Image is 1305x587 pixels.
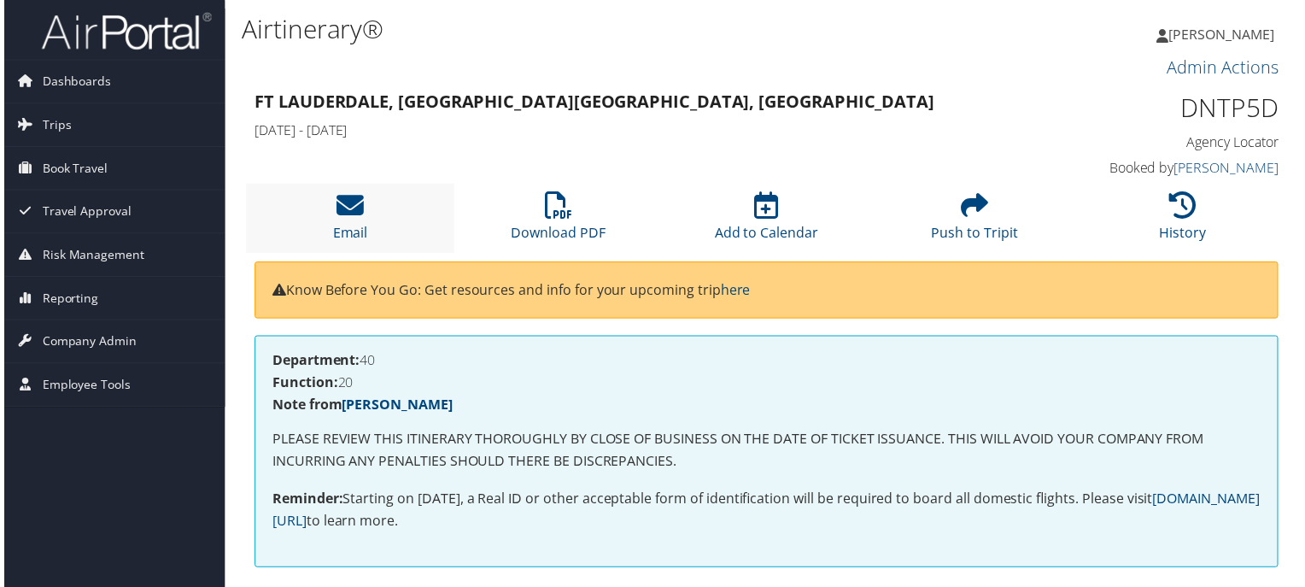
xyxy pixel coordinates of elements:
[270,353,358,372] strong: Department:
[1170,56,1282,79] a: Admin Actions
[38,366,127,408] span: Employee Tools
[270,355,1264,369] h4: 40
[340,397,451,416] a: [PERSON_NAME]
[38,104,67,147] span: Trips
[270,397,451,416] strong: Note from
[38,191,128,234] span: Travel Approval
[270,375,336,394] strong: Function:
[270,378,1264,391] h4: 20
[252,121,1018,140] h4: [DATE] - [DATE]
[252,91,936,114] strong: Ft Lauderdale, [GEOGRAPHIC_DATA] [GEOGRAPHIC_DATA], [GEOGRAPHIC_DATA]
[38,322,133,365] span: Company Admin
[38,61,108,103] span: Dashboards
[38,11,208,51] img: airportal-logo.png
[1044,159,1282,178] h4: Booked by
[270,431,1264,474] p: PLEASE REVIEW THIS ITINERARY THOROUGHLY BY CLOSE OF BUSINESS ON THE DATE OF TICKET ISSUANCE. THIS...
[270,281,1264,303] p: Know Before You Go: Get resources and info for your upcoming trip
[38,279,95,321] span: Reporting
[510,203,605,244] a: Download PDF
[331,203,366,244] a: Email
[1160,9,1295,60] a: [PERSON_NAME]
[721,282,751,301] a: here
[38,235,141,278] span: Risk Management
[270,491,1264,535] p: Starting on [DATE], a Real ID or other acceptable form of identification will be required to boar...
[239,11,943,47] h1: Airtinerary®
[1162,203,1209,244] a: History
[1044,133,1282,152] h4: Agency Locator
[270,492,1263,533] a: [DOMAIN_NAME][URL]
[270,492,341,511] strong: Reminder:
[1177,159,1282,178] a: [PERSON_NAME]
[38,148,104,191] span: Book Travel
[933,203,1020,244] a: Push to Tripit
[1044,91,1282,126] h1: DNTP5D
[715,203,819,244] a: Add to Calendar
[1172,25,1278,44] span: [PERSON_NAME]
